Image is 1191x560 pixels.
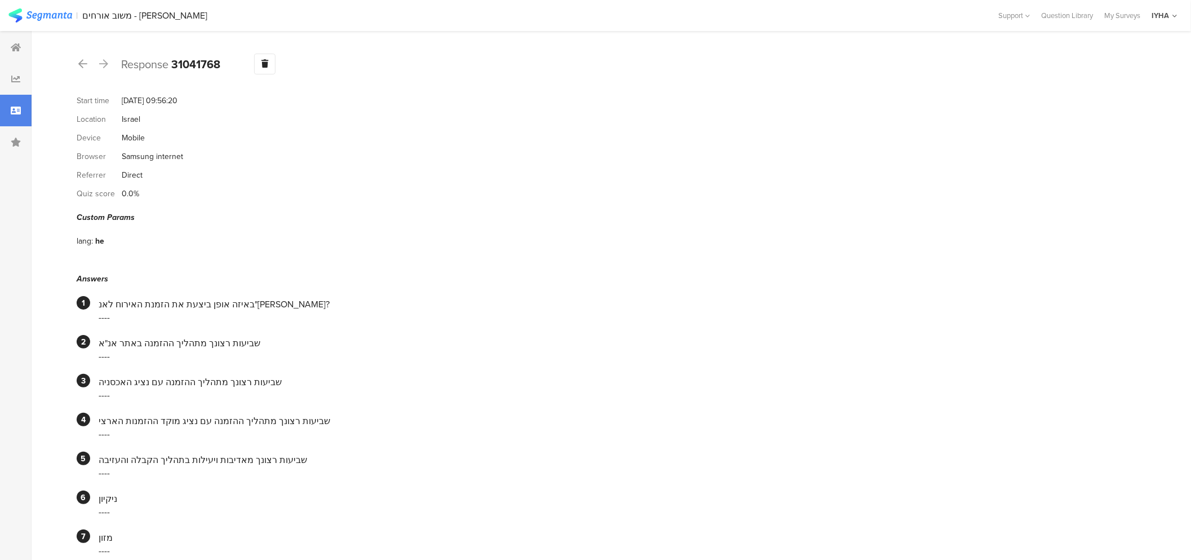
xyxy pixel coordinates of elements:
[99,466,1137,479] div: ----
[1152,10,1169,21] div: IYHA
[77,95,122,107] div: Start time
[1036,10,1099,21] a: Question Library
[83,10,208,21] div: משוב אורחים - [PERSON_NAME]
[99,389,1137,402] div: ----
[77,374,90,387] div: 3
[122,113,140,125] div: Israel
[121,56,168,73] span: Response
[99,531,1137,544] div: מזון
[77,211,1137,223] div: Custom Params
[122,132,145,144] div: Mobile
[77,413,90,426] div: 4
[77,530,90,543] div: 7
[99,427,1137,440] div: ----
[122,169,143,181] div: Direct
[99,492,1137,505] div: ניקיון
[77,132,122,144] div: Device
[77,169,122,181] div: Referrer
[122,188,139,200] div: 0.0%
[77,9,78,22] div: |
[99,376,1137,389] div: שביעות רצונך מתהליך ההזמנה עם נציג האכסניה
[1099,10,1146,21] a: My Surveys
[77,188,122,200] div: Quiz score
[77,491,90,504] div: 6
[77,273,1137,285] div: Answers
[77,113,122,125] div: Location
[77,151,122,162] div: Browser
[77,235,95,247] div: lang:
[99,350,1137,363] div: ----
[8,8,72,23] img: segmanta logo
[99,311,1137,324] div: ----
[171,56,220,73] b: 31041768
[122,151,183,162] div: Samsung internet
[77,452,90,465] div: 5
[99,453,1137,466] div: שביעות רצונך מאדיבות ויעילות בתהליך הקבלה והעזיבה
[99,415,1137,427] div: שביעות רצונך מתהליך ההזמנה עם נציג מוקד ההזמנות הארצי
[77,296,90,310] div: 1
[998,7,1030,24] div: Support
[122,95,177,107] div: [DATE] 09:56:20
[99,298,1137,311] div: באיזה אופן ביצעת את הזמנת האירוח לאנ"[PERSON_NAME]?
[99,505,1137,518] div: ----
[99,544,1137,557] div: ----
[95,235,104,247] div: he
[77,335,90,349] div: 2
[99,337,1137,350] div: שביעות רצונך מתהליך ההזמנה באתר אנ"א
